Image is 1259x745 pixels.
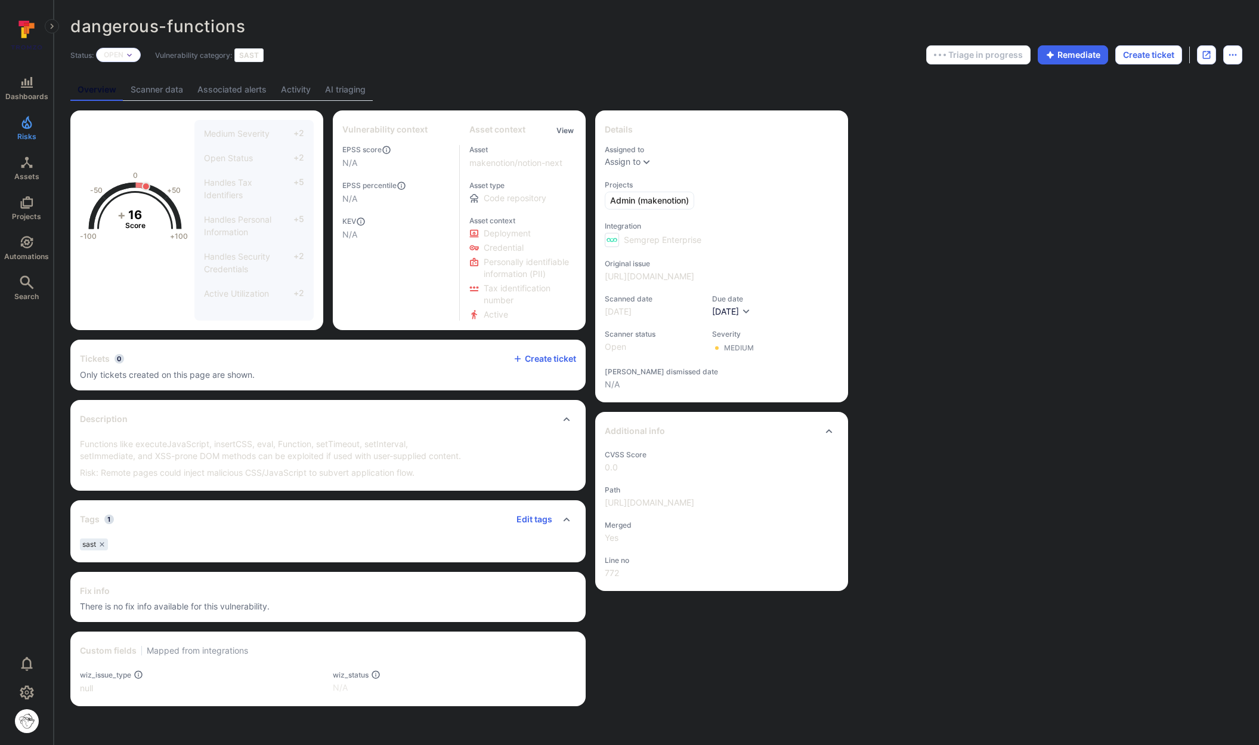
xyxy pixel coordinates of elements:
[342,229,450,241] span: N/A
[605,450,839,459] span: CVSS Score
[125,221,146,230] text: Score
[605,485,839,494] span: Path
[724,343,754,353] div: Medium
[605,367,839,376] span: [PERSON_NAME] dismissed date
[595,412,848,450] div: Collapse
[318,79,373,101] a: AI triaging
[70,400,586,438] div: Collapse description
[104,50,123,60] button: Open
[70,572,586,622] section: fix info card
[80,670,131,679] span: wiz_issue_type
[469,216,577,225] span: Asset context
[605,180,839,189] span: Projects
[70,79,1242,101] div: Vulnerability tabs
[204,128,270,138] span: Medium Severity
[80,513,100,525] h2: Tags
[595,412,848,591] section: additional info card
[605,306,700,318] span: [DATE]
[282,213,304,238] span: +5
[1115,45,1182,64] button: Create ticket
[469,145,577,154] span: Asset
[642,157,651,167] button: Expand dropdown
[605,378,839,390] span: N/A
[1223,45,1242,64] button: Options menu
[80,601,576,612] span: There is no fix info available for this vulnerability.
[4,252,49,261] span: Automations
[204,313,273,335] span: Private or Internal Asset
[605,497,694,507] a: [URL][DOMAIN_NAME]
[342,181,450,190] span: EPSS percentile
[282,176,304,201] span: +5
[507,510,552,529] button: Edit tags
[484,256,577,280] span: Click to view evidence
[342,217,450,226] span: KEV
[167,186,181,195] text: +50
[712,306,751,318] button: [DATE]
[469,124,525,136] h2: Asset context
[282,287,304,300] span: +2
[70,340,586,390] section: tickets card
[605,521,839,529] span: Merged
[204,251,270,274] span: Handles Security Credentials
[605,461,839,473] span: 0.0
[469,158,562,168] a: makenotion/notion-next
[80,232,97,241] text: -100
[170,232,188,241] text: +100
[70,16,245,36] span: dangerous-functions
[147,645,248,657] span: Mapped from integrations
[70,79,123,101] a: Overview
[80,645,137,657] h2: Custom fields
[342,157,450,169] span: N/A
[80,538,108,550] div: sast
[605,192,694,210] a: Admin (makenotion)
[484,309,508,321] span: Click to view evidence
[605,145,839,154] span: Assigned to
[48,21,56,32] i: Expand navigation menu
[80,438,576,462] p: Functions like executeJavaScript, insertCSS, eval, Function, setTimeout, setInterval, setImmediat...
[333,682,576,694] p: N/A
[484,192,546,204] span: Code repository
[204,288,269,298] span: Active Utilization
[82,540,96,549] span: sast
[155,51,232,60] span: Vulnerability category:
[605,567,839,579] span: 772
[70,632,586,706] section: custom fields card
[45,19,59,33] button: Expand navigation menu
[133,171,138,180] text: 0
[513,353,576,364] button: Create ticket
[282,152,304,164] span: +2
[469,181,577,190] span: Asset type
[80,370,255,380] span: Only tickets created on this page are shown.
[204,153,253,163] span: Open Status
[14,172,39,181] span: Assets
[554,124,576,136] div: Click to view all asset context details
[15,709,39,733] img: ACg8ocIqQenU2zSVn4varczOTTpfOuOTqpqMYkpMWRLjejB-DtIEo7w=s96-c
[282,127,304,140] span: +2
[342,193,450,205] span: N/A
[712,294,751,318] div: Due date field
[204,177,252,200] span: Handles Tax Identifiers
[554,126,576,135] button: View
[80,585,110,597] h2: Fix info
[610,195,689,207] span: Admin (makenotion)
[712,330,754,338] span: Severity
[484,227,531,239] span: Click to view evidence
[605,157,641,167] div: Assign to
[624,234,701,246] span: Semgrep Enterprise
[333,670,369,679] span: wiz_status
[90,186,103,195] text: -50
[70,500,586,538] div: Collapse tags
[595,110,848,402] section: details card
[1038,45,1108,64] button: Remediate
[112,208,159,230] g: The vulnerability score is based on the parameters defined in the settings
[1197,45,1216,64] div: Open original issue
[70,51,94,60] span: Status:
[484,242,524,254] span: Click to view evidence
[605,425,665,437] h2: Additional info
[605,341,700,353] span: Open
[14,292,39,301] span: Search
[17,132,36,141] span: Risks
[342,124,428,136] h2: Vulnerability context
[126,51,133,59] button: Expand dropdown
[342,145,450,155] span: EPSS score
